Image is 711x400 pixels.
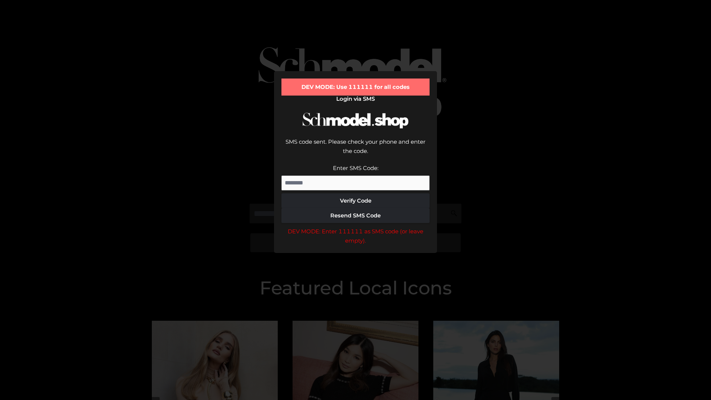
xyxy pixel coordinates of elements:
[281,79,430,96] div: DEV MODE: Use 111111 for all codes
[281,137,430,163] div: SMS code sent. Please check your phone and enter the code.
[333,164,378,171] label: Enter SMS Code:
[281,96,430,102] h2: Login via SMS
[281,227,430,246] div: DEV MODE: Enter 111111 as SMS code (or leave empty).
[281,193,430,208] button: Verify Code
[300,106,411,135] img: Schmodel Logo
[281,208,430,223] button: Resend SMS Code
